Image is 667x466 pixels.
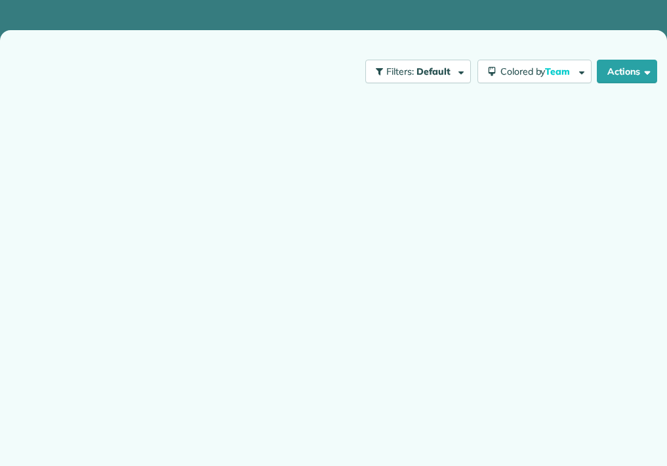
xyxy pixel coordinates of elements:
[386,66,414,77] span: Filters:
[416,66,451,77] span: Default
[365,60,471,83] button: Filters: Default
[359,60,471,83] a: Filters: Default
[477,60,592,83] button: Colored byTeam
[545,66,572,77] span: Team
[500,66,575,77] span: Colored by
[597,60,657,83] button: Actions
